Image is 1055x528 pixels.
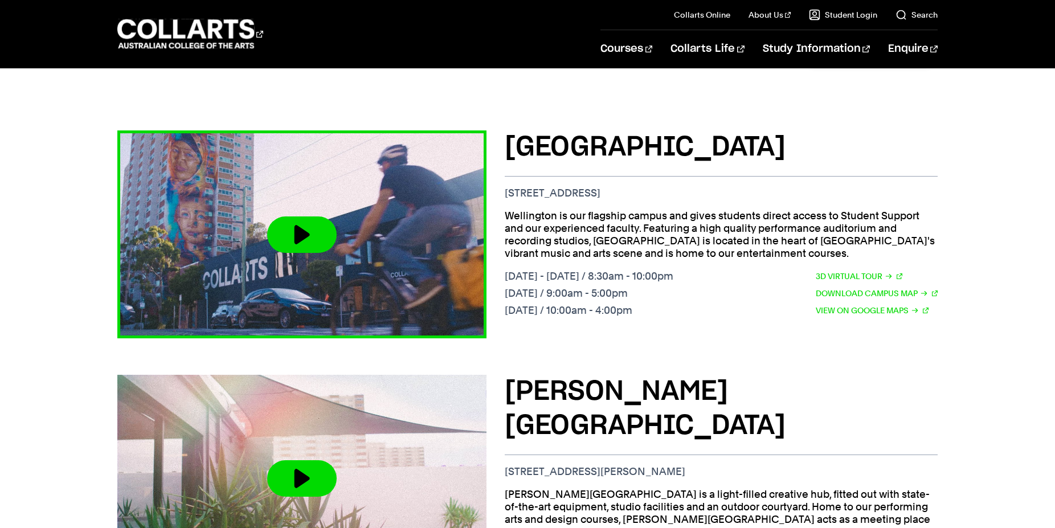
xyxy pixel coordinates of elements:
[888,30,938,68] a: Enquire
[505,187,938,199] p: [STREET_ADDRESS]
[674,9,730,21] a: Collarts Online
[505,304,673,317] p: [DATE] / 10:00am - 4:00pm
[505,375,938,443] h3: [PERSON_NAME][GEOGRAPHIC_DATA]
[117,18,263,50] div: Go to homepage
[505,287,673,300] p: [DATE] / 9:00am - 5:00pm
[505,270,673,283] p: [DATE] - [DATE] / 8:30am - 10:00pm
[505,130,938,165] h3: [GEOGRAPHIC_DATA]
[816,287,938,300] a: Download Campus Map
[816,304,929,317] a: View on Google Maps
[600,30,652,68] a: Courses
[809,9,877,21] a: Student Login
[816,270,902,283] a: 3D Virtual Tour
[763,30,870,68] a: Study Information
[505,210,938,260] p: Wellington is our flagship campus and gives students direct access to Student Support and our exp...
[505,465,938,478] p: [STREET_ADDRESS][PERSON_NAME]
[895,9,938,21] a: Search
[749,9,791,21] a: About Us
[670,30,744,68] a: Collarts Life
